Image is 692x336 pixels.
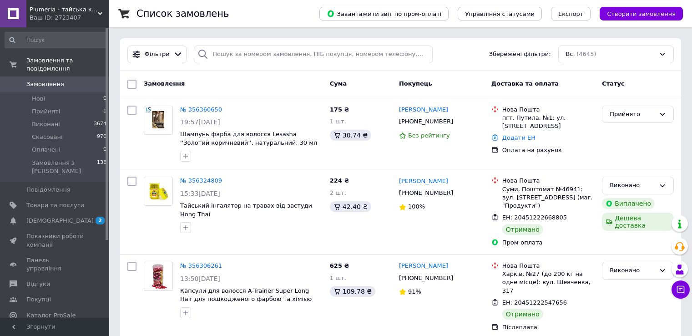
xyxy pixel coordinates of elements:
[319,7,449,20] button: Завантажити звіт по пром-оплаті
[408,203,425,210] span: 100%
[502,270,595,295] div: Харків, №27 (до 200 кг на одне місце): вул. Шевченка, 317
[330,177,349,184] span: 224 ₴
[489,50,551,59] span: Збережені фільтри:
[144,106,173,135] a: Фото товару
[26,280,50,288] span: Відгуки
[96,217,105,224] span: 2
[26,311,76,320] span: Каталог ProSale
[26,80,64,88] span: Замовлення
[26,56,109,73] span: Замовлення та повідомлення
[397,187,455,199] div: [PHONE_NUMBER]
[103,95,106,103] span: 0
[32,146,61,154] span: Оплачені
[180,275,220,282] span: 13:50[DATE]
[502,134,535,141] a: Додати ЕН
[399,80,432,87] span: Покупець
[502,146,595,154] div: Оплата на рахунок
[180,106,222,113] a: № 356360650
[144,177,172,205] img: Фото товару
[502,177,595,185] div: Нова Пошта
[502,323,595,331] div: Післяплата
[576,51,596,57] span: (4645)
[97,159,106,175] span: 138
[26,201,84,209] span: Товари та послуги
[330,130,371,141] div: 30.74 ₴
[600,7,683,20] button: Створити замовлення
[32,107,60,116] span: Прийняті
[558,10,584,17] span: Експорт
[399,106,448,114] a: [PERSON_NAME]
[502,262,595,270] div: Нова Пошта
[26,256,84,273] span: Панель управління
[610,110,655,119] div: Прийнято
[502,185,595,210] div: Суми, Поштомат №46941: вул. [STREET_ADDRESS] (маг. "Продукти")
[491,80,559,87] span: Доставка та оплата
[502,214,567,221] span: ЕН: 20451222668805
[136,8,229,19] h1: Список замовлень
[180,202,312,218] a: Тайський інгалятор на травах від застуди Hong Thai
[103,107,106,116] span: 1
[330,262,349,269] span: 625 ₴
[330,286,375,297] div: 109.78 ₴
[330,201,371,212] div: 42.40 ₴
[602,80,625,87] span: Статус
[180,190,220,197] span: 15:33[DATE]
[602,213,674,231] div: Дешева доставка
[30,14,109,22] div: Ваш ID: 2723407
[103,146,106,154] span: 0
[607,10,676,17] span: Створити замовлення
[551,7,591,20] button: Експорт
[502,299,567,306] span: ЕН: 20451222547656
[180,287,312,311] a: Капсули для волосся A-Trainer Super Long Hair для пошкодженого фарбою та хімією волосся, 70 шт.
[566,50,575,59] span: Всі
[502,106,595,114] div: Нова Пошта
[32,95,45,103] span: Нові
[180,131,317,146] a: Шампунь фарба для волосся Lesasha ''Золотий коричневий'', натуральний, 30 мл
[397,116,455,127] div: [PHONE_NUMBER]
[397,272,455,284] div: [PHONE_NUMBER]
[144,106,172,134] img: Фото товару
[502,224,543,235] div: Отримано
[591,10,683,17] a: Створити замовлення
[144,177,173,206] a: Фото товару
[32,120,60,128] span: Виконані
[146,262,171,290] img: Фото товару
[502,114,595,130] div: пгт. Путила, №1: ул. [STREET_ADDRESS]
[330,106,349,113] span: 175 ₴
[330,80,347,87] span: Cума
[458,7,542,20] button: Управління статусами
[144,80,185,87] span: Замовлення
[610,181,655,190] div: Виконано
[32,159,97,175] span: Замовлення з [PERSON_NAME]
[330,275,346,281] span: 1 шт.
[502,309,543,320] div: Отримано
[144,262,173,291] a: Фото товару
[30,5,98,14] span: Plumeria - тайська косметика і аптека
[408,288,421,295] span: 91%
[399,177,448,186] a: [PERSON_NAME]
[327,10,441,18] span: Завантажити звіт по пром-оплаті
[26,217,94,225] span: [DEMOGRAPHIC_DATA]
[145,50,170,59] span: Фільтри
[32,133,63,141] span: Скасовані
[408,132,450,139] span: Без рейтингу
[97,133,106,141] span: 970
[502,239,595,247] div: Пром-оплата
[330,189,346,196] span: 2 шт.
[330,118,346,125] span: 1 шт.
[94,120,106,128] span: 3674
[672,280,690,299] button: Чат з покупцем
[26,295,51,304] span: Покупці
[180,118,220,126] span: 19:57[DATE]
[399,262,448,270] a: [PERSON_NAME]
[180,262,222,269] a: № 356306261
[26,186,71,194] span: Повідомлення
[180,177,222,184] a: № 356324809
[5,32,107,48] input: Пошук
[26,232,84,249] span: Показники роботи компанії
[610,266,655,275] div: Виконано
[194,46,433,63] input: Пошук за номером замовлення, ПІБ покупця, номером телефону, Email, номером накладної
